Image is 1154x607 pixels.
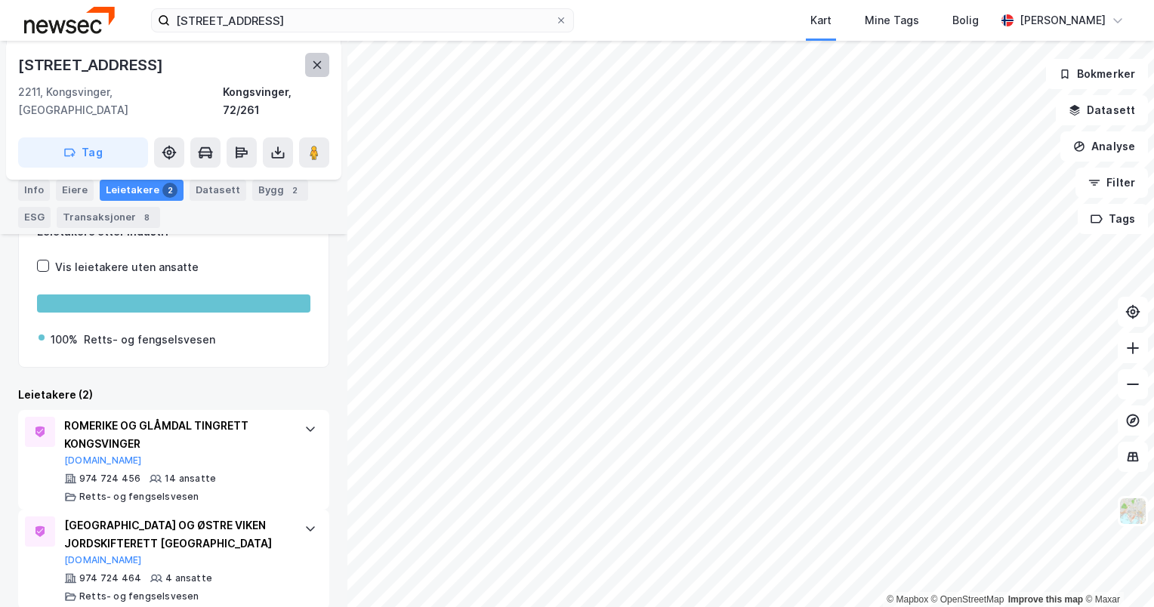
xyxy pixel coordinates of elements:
[1060,131,1148,162] button: Analyse
[1020,11,1106,29] div: [PERSON_NAME]
[252,180,308,201] div: Bygg
[64,554,142,566] button: [DOMAIN_NAME]
[64,516,289,553] div: [GEOGRAPHIC_DATA] OG ØSTRE VIKEN JORDSKIFTERETT [GEOGRAPHIC_DATA]
[810,11,832,29] div: Kart
[79,491,199,503] div: Retts- og fengselsvesen
[287,183,302,198] div: 2
[24,7,115,33] img: newsec-logo.f6e21ccffca1b3a03d2d.png
[162,183,177,198] div: 2
[18,386,329,404] div: Leietakere (2)
[139,210,154,225] div: 8
[1078,535,1154,607] div: Kontrollprogram for chat
[1075,168,1148,198] button: Filter
[931,594,1004,605] a: OpenStreetMap
[165,572,212,584] div: 4 ansatte
[1056,95,1148,125] button: Datasett
[887,594,928,605] a: Mapbox
[1008,594,1083,605] a: Improve this map
[57,207,160,228] div: Transaksjoner
[1046,59,1148,89] button: Bokmerker
[18,83,223,119] div: 2211, Kongsvinger, [GEOGRAPHIC_DATA]
[79,590,199,602] div: Retts- og fengselsvesen
[1119,497,1147,525] img: Z
[170,9,555,32] input: Søk på adresse, matrikkel, gårdeiere, leietakere eller personer
[84,331,215,349] div: Retts- og fengselsvesen
[18,180,50,201] div: Info
[79,473,140,485] div: 974 724 456
[165,473,216,485] div: 14 ansatte
[64,417,289,453] div: ROMERIKE OG GLÅMDAL TINGRETT KONGSVINGER
[18,137,148,168] button: Tag
[18,53,166,77] div: [STREET_ADDRESS]
[55,258,199,276] div: Vis leietakere uten ansatte
[100,180,184,201] div: Leietakere
[64,454,142,467] button: [DOMAIN_NAME]
[1078,204,1148,234] button: Tags
[223,83,329,119] div: Kongsvinger, 72/261
[190,180,246,201] div: Datasett
[865,11,919,29] div: Mine Tags
[51,331,78,349] div: 100%
[79,572,141,584] div: 974 724 464
[18,207,51,228] div: ESG
[1078,535,1154,607] iframe: Chat Widget
[56,180,94,201] div: Eiere
[952,11,979,29] div: Bolig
